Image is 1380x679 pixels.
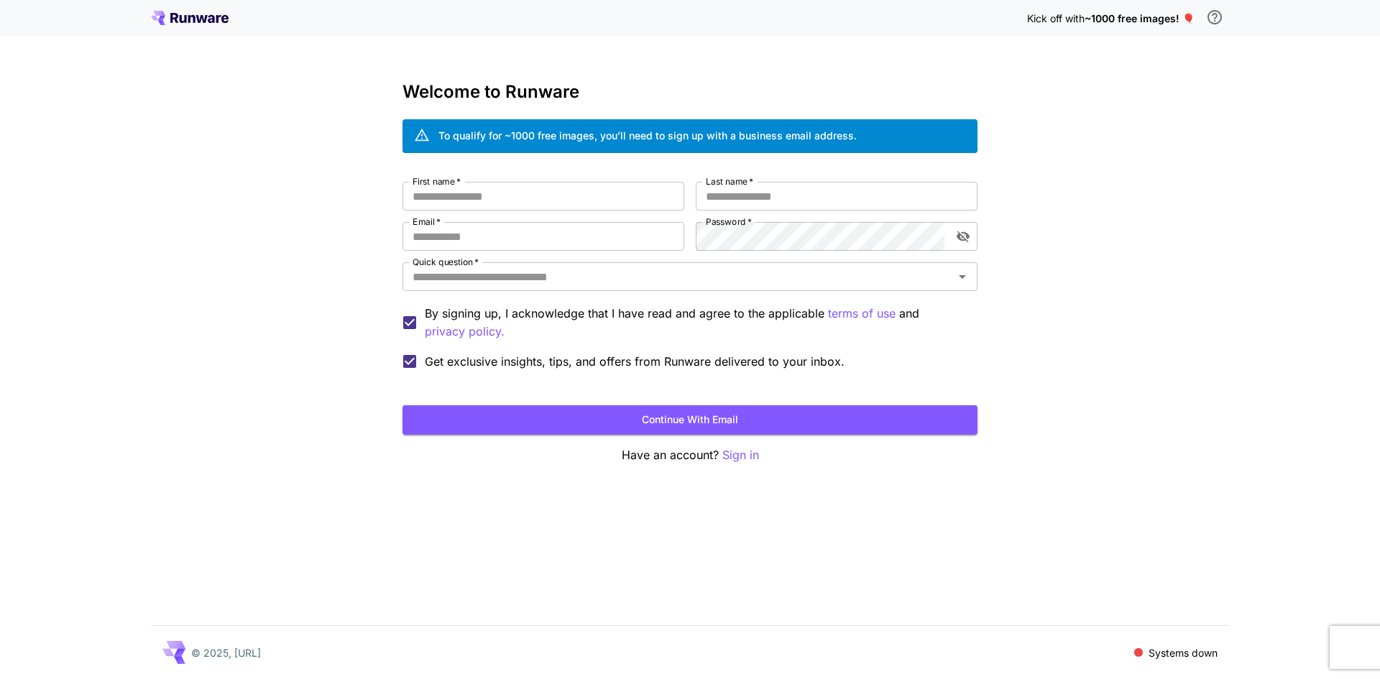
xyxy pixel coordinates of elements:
[706,175,753,188] label: Last name
[1149,645,1218,660] p: Systems down
[425,353,845,370] span: Get exclusive insights, tips, and offers from Runware delivered to your inbox.
[1200,3,1229,32] button: In order to qualify for free credit, you need to sign up with a business email address and click ...
[1085,12,1195,24] span: ~1000 free images! 🎈
[425,323,505,341] button: By signing up, I acknowledge that I have read and agree to the applicable terms of use and
[438,128,857,143] div: To qualify for ~1000 free images, you’ll need to sign up with a business email address.
[402,82,977,102] h3: Welcome to Runware
[413,256,479,268] label: Quick question
[425,323,505,341] p: privacy policy.
[828,305,896,323] button: By signing up, I acknowledge that I have read and agree to the applicable and privacy policy.
[191,645,261,660] p: © 2025, [URL]
[402,446,977,464] p: Have an account?
[1027,12,1085,24] span: Kick off with
[402,405,977,435] button: Continue with email
[706,216,752,228] label: Password
[952,267,972,287] button: Open
[828,305,896,323] p: terms of use
[950,223,976,249] button: toggle password visibility
[413,175,461,188] label: First name
[722,446,759,464] button: Sign in
[413,216,441,228] label: Email
[425,305,966,341] p: By signing up, I acknowledge that I have read and agree to the applicable and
